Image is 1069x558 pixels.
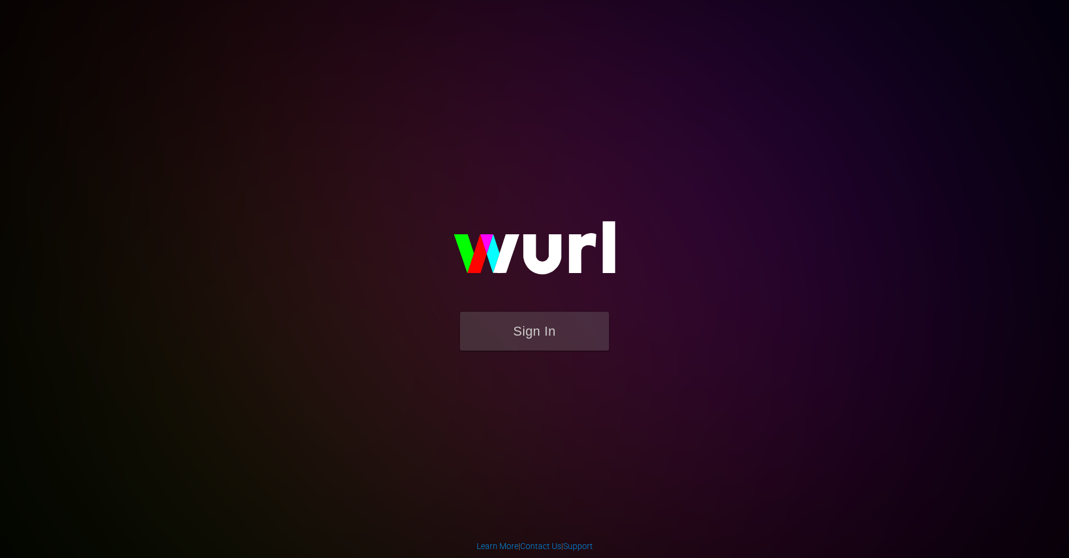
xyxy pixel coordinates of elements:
div: | | [477,540,593,552]
a: Support [563,541,593,551]
a: Learn More [477,541,518,551]
button: Sign In [460,312,609,351]
img: wurl-logo-on-black-223613ac3d8ba8fe6dc639794a292ebdb59501304c7dfd60c99c58986ef67473.svg [415,196,654,311]
a: Contact Us [520,541,561,551]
